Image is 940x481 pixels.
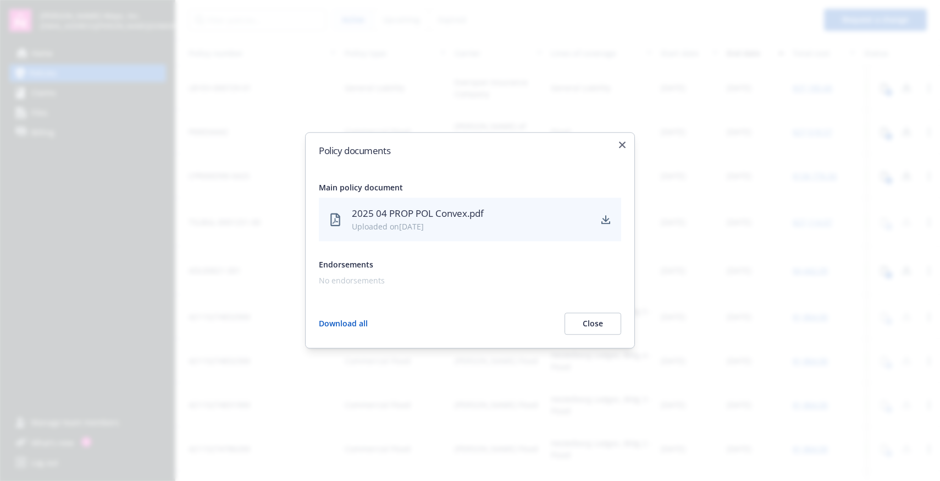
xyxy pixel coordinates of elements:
[319,146,621,155] h2: Policy documents
[319,313,368,335] button: Download all
[352,221,590,233] div: Uploaded on [DATE]
[352,206,590,221] div: 2025 04 PROP POL Convex.pdf
[599,213,612,226] a: download
[319,259,621,271] div: Endorsements
[319,182,621,193] div: Main policy document
[565,313,621,335] button: Close
[319,275,617,287] div: No endorsements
